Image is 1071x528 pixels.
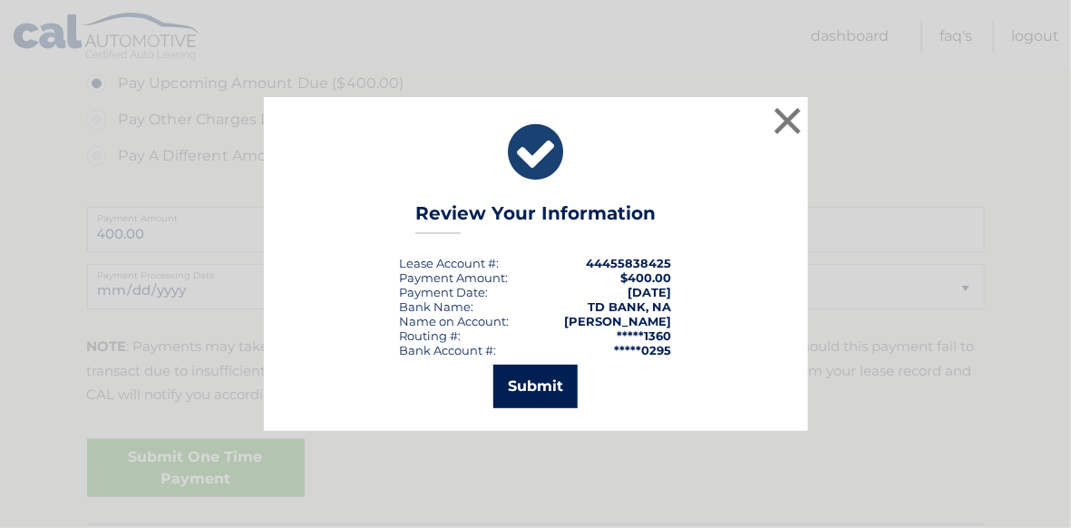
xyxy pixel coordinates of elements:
[587,256,672,270] strong: 44455838425
[621,270,672,285] span: $400.00
[400,299,474,314] div: Bank Name:
[400,285,486,299] span: Payment Date
[400,328,462,343] div: Routing #:
[400,256,500,270] div: Lease Account #:
[770,103,806,139] button: ×
[400,314,510,328] div: Name on Account:
[565,314,672,328] strong: [PERSON_NAME]
[589,299,672,314] strong: TD BANK, NA
[400,270,509,285] div: Payment Amount:
[400,343,497,357] div: Bank Account #:
[628,285,672,299] span: [DATE]
[400,285,489,299] div: :
[493,365,578,408] button: Submit
[415,202,656,234] h3: Review Your Information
